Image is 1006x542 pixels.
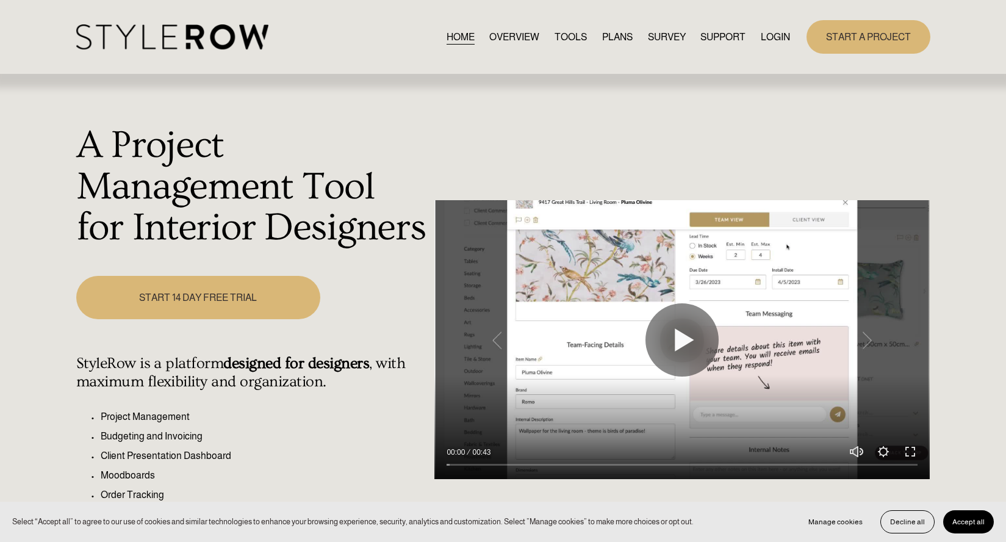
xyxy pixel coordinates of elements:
p: Moodboards [101,468,428,483]
button: Accept all [943,510,994,533]
span: Manage cookies [808,518,863,526]
button: Manage cookies [799,510,872,533]
div: Current time [447,446,468,458]
span: SUPPORT [700,30,746,45]
p: Order Tracking [101,488,428,502]
button: Decline all [880,510,935,533]
button: Play [645,303,719,377]
input: Seek [447,461,918,469]
p: Project Management [101,410,428,424]
a: TOOLS [555,29,587,45]
img: StyleRow [76,24,268,49]
h4: StyleRow is a platform , with maximum flexibility and organization. [76,355,428,391]
a: HOME [447,29,475,45]
p: Client Presentation Dashboard [101,449,428,463]
a: OVERVIEW [489,29,539,45]
a: LOGIN [761,29,790,45]
p: Budgeting and Invoicing [101,429,428,444]
a: folder dropdown [700,29,746,45]
h1: A Project Management Tool for Interior Designers [76,125,428,249]
a: SURVEY [648,29,686,45]
strong: designed for designers [223,355,369,372]
a: START A PROJECT [807,20,930,54]
span: Accept all [952,518,985,526]
p: Select “Accept all” to agree to our use of cookies and similar technologies to enhance your brows... [12,516,694,527]
a: PLANS [602,29,633,45]
a: START 14 DAY FREE TRIAL [76,276,320,319]
span: Decline all [890,518,925,526]
div: Duration [468,446,494,458]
